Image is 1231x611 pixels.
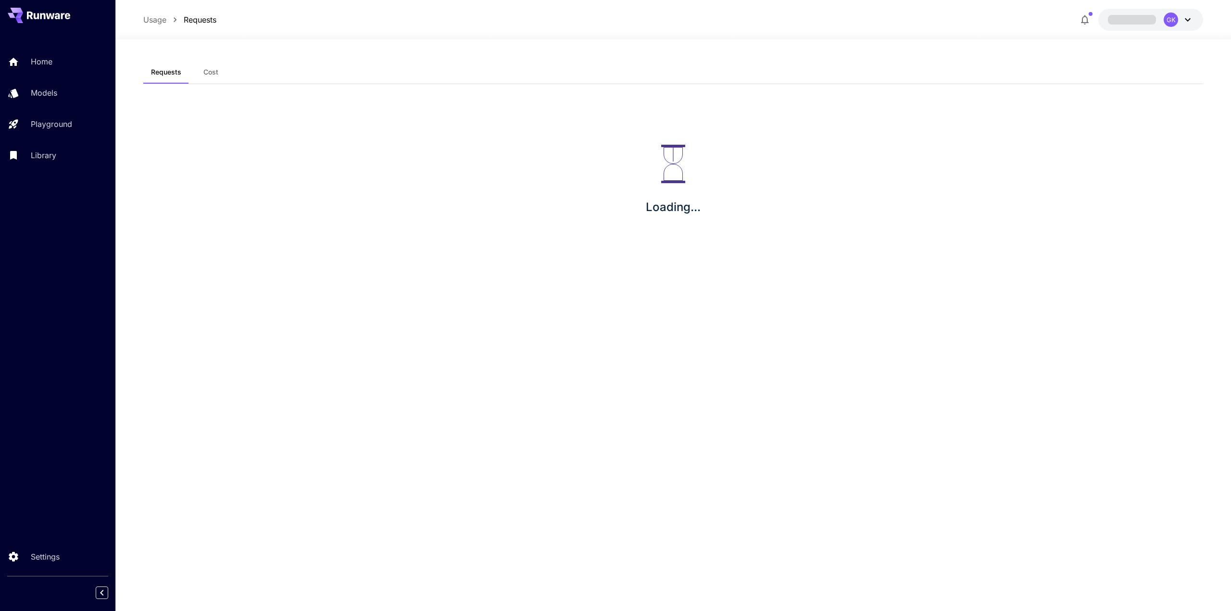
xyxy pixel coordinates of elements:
[96,586,108,599] button: Collapse sidebar
[151,68,181,76] span: Requests
[31,150,56,161] p: Library
[143,14,166,25] a: Usage
[31,118,72,130] p: Playground
[646,199,701,216] p: Loading...
[1098,9,1203,31] button: GK
[1164,12,1178,27] div: GK
[203,68,218,76] span: Cost
[184,14,216,25] a: Requests
[31,551,60,562] p: Settings
[31,87,57,99] p: Models
[143,14,216,25] nav: breadcrumb
[31,56,52,67] p: Home
[103,584,115,601] div: Collapse sidebar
